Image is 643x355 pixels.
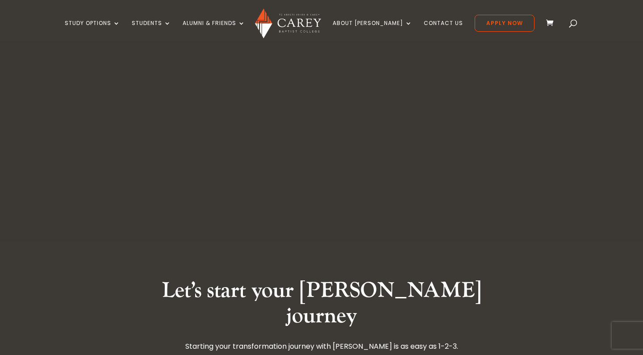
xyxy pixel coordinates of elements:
a: Alumni & Friends [183,20,245,41]
h2: Let’s start your [PERSON_NAME] journey [154,278,489,334]
a: Study Options [65,20,120,41]
img: Carey Baptist College [255,8,321,38]
p: Starting your transformation journey with [PERSON_NAME] is as easy as 1-2-3. [154,340,489,352]
a: Contact Us [424,20,463,41]
a: About [PERSON_NAME] [333,20,412,41]
a: Students [132,20,171,41]
a: Apply Now [475,15,534,32]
